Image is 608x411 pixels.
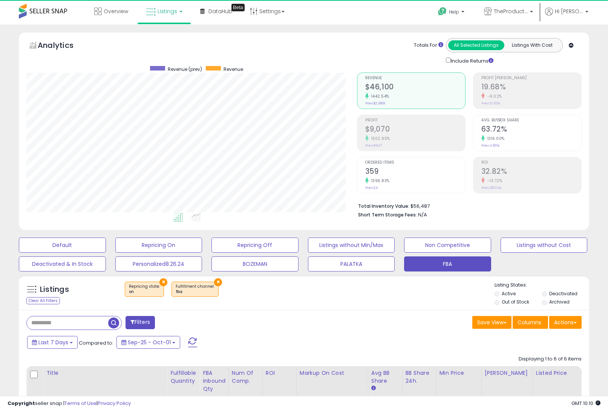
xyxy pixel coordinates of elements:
button: Sep-25 - Oct-01 [116,336,180,349]
label: Out of Stock [502,299,529,305]
button: Non Competitive [404,238,491,253]
div: Min Price [440,369,478,377]
div: Displaying 1 to 6 of 6 items [519,356,582,363]
span: Profit [PERSON_NAME] [481,76,581,80]
small: 1302.95% [369,136,390,141]
div: BB Share 24h. [406,369,433,385]
p: Listing States: [495,282,589,289]
h2: 19.68% [481,83,581,93]
strong: Copyright [8,400,35,407]
div: Tooltip anchor [231,4,245,11]
button: Repricing On [115,238,202,253]
button: Actions [549,316,582,329]
th: The percentage added to the cost of goods (COGS) that forms the calculator for Min & Max prices. [296,366,368,404]
button: PALATKA [308,256,395,271]
small: -9.02% [485,94,502,99]
div: [PERSON_NAME] [485,369,530,377]
span: Listings [158,8,177,15]
div: fba [176,289,214,294]
button: All Selected Listings [448,40,504,50]
h2: $46,100 [365,83,465,93]
button: × [214,278,222,286]
button: Listings without Cost [501,238,588,253]
a: Hi [PERSON_NAME] [545,8,588,25]
button: Deactivated & In Stock [19,256,106,271]
div: Listed Price [536,369,601,377]
small: Prev: 4.50% [481,143,499,148]
b: Short Term Storage Fees: [358,212,417,218]
button: Default [19,238,106,253]
small: Prev: 21.63% [481,101,500,106]
small: Prev: $2,989 [365,101,385,106]
button: BOZEMAN [211,256,299,271]
a: Terms of Use [64,400,96,407]
div: Markup on Cost [300,369,365,377]
div: Fulfillable Quantity [170,369,196,385]
button: Columns [513,316,548,329]
span: Revenue (prev) [168,66,202,72]
button: FBA [404,256,491,271]
a: Help [432,1,472,25]
span: N/A [418,211,427,218]
span: Compared to: [79,339,113,347]
button: Repricing Off [211,238,299,253]
div: Totals For [414,42,443,49]
span: Ordered Items [365,161,465,165]
span: Fulfillment channel : [176,284,214,295]
h2: 359 [365,167,465,177]
button: Save View [472,316,512,329]
small: 1316.00% [485,136,505,141]
button: Listings without Min/Max [308,238,395,253]
button: × [159,278,167,286]
label: Deactivated [549,290,577,297]
button: Personalized8.26.24 [115,256,202,271]
span: Revenue [365,76,465,80]
span: Help [449,9,459,15]
span: Avg. Buybox Share [481,118,581,123]
h2: $9,070 [365,125,465,135]
span: Revenue [224,66,243,72]
h2: 32.82% [481,167,581,177]
b: Total Inventory Value: [358,203,409,209]
i: Get Help [438,7,447,16]
div: FBA inbound Qty [203,369,225,393]
h5: Analytics [38,40,88,52]
h2: 63.72% [481,125,581,135]
button: Listings With Cost [504,40,560,50]
small: Prev: $647 [365,143,382,148]
h5: Listings [40,284,69,295]
small: Prev: 38.04% [481,186,501,190]
small: 1395.83% [369,178,390,184]
span: Hi [PERSON_NAME] [555,8,583,15]
small: 1442.54% [369,94,389,99]
span: TheProductHaven [494,8,528,15]
span: Profit [365,118,465,123]
span: Repricing state : [129,284,160,295]
div: Num of Comp. [232,369,259,385]
div: Include Returns [440,56,502,65]
span: Sep-25 - Oct-01 [128,339,171,346]
span: DataHub [208,8,232,15]
small: -13.72% [485,178,502,184]
label: Archived [549,299,570,305]
button: Filters [126,316,155,329]
span: 2025-10-9 10:10 GMT [571,400,600,407]
button: Last 7 Days [27,336,78,349]
div: on [129,289,160,294]
div: Clear All Filters [26,297,60,304]
span: Columns [518,319,541,326]
span: Last 7 Days [38,339,68,346]
label: Active [502,290,516,297]
div: ROI [266,369,293,377]
small: Prev: 24 [365,186,378,190]
a: Privacy Policy [98,400,131,407]
span: ROI [481,161,581,165]
li: $56,487 [358,201,576,210]
div: seller snap | | [8,400,131,407]
small: Avg BB Share. [371,385,376,392]
span: Overview [104,8,128,15]
div: Title [46,369,164,377]
div: Avg BB Share [371,369,399,385]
